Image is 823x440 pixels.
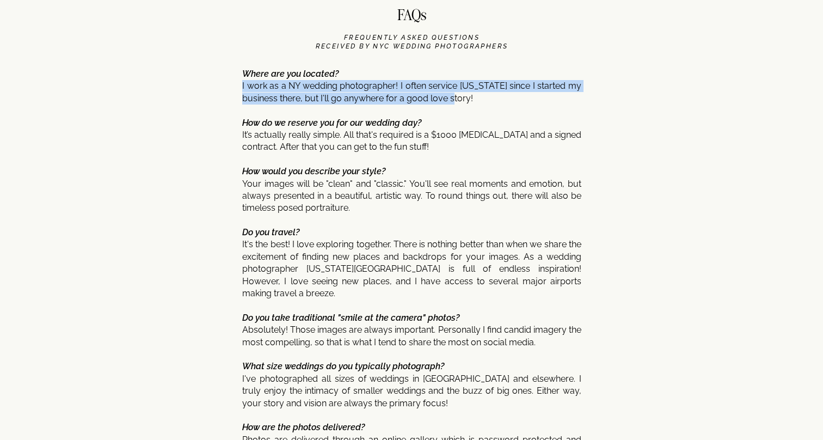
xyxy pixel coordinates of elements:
[242,69,339,79] i: Where are you located?
[242,313,459,323] i: Do you take traditional "smile at the camera" photos?
[242,166,385,176] b: How would you describe your style?
[242,422,365,432] i: How are the photos delivered?
[383,8,440,27] h2: FAQs
[316,34,508,50] i: FREQUENTLY ASKED QUESTIONS received by nyc wedding photographerS
[242,361,444,371] i: What size weddings do you typically photograph?
[242,227,299,237] i: Do you travel?
[242,118,421,128] b: How do we reserve you for our wedding day?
